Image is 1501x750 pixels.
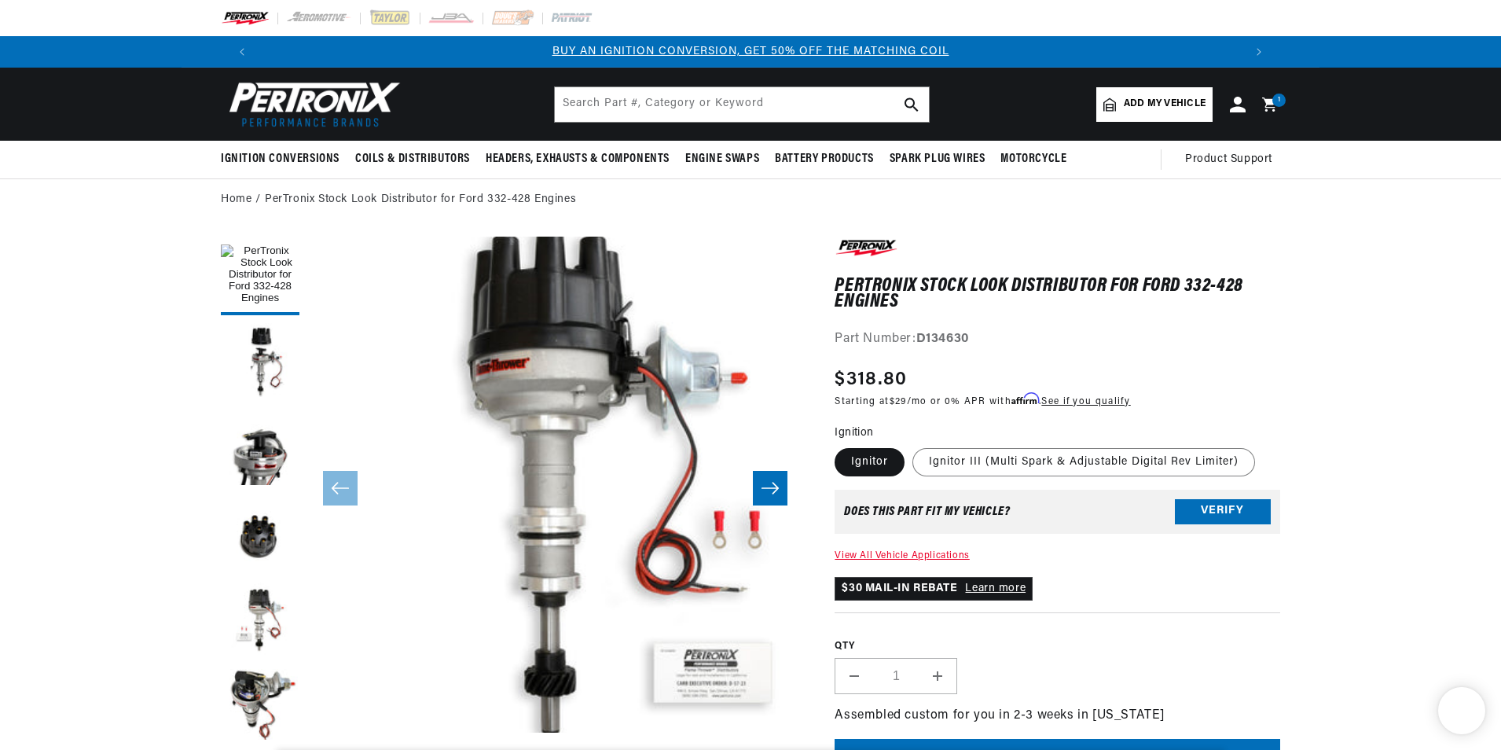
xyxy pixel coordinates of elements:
a: Learn more [965,583,1026,594]
strong: D134630 [916,333,969,345]
div: Does This part fit My vehicle? [844,506,1010,518]
button: Load image 5 in gallery view [221,583,299,661]
summary: Coils & Distributors [347,141,478,178]
a: View All Vehicle Applications [835,551,969,561]
button: Load image 1 in gallery view [221,237,299,315]
button: Translation missing: en.sections.announcements.next_announcement [1243,36,1275,68]
p: Starting at /mo or 0% APR with . [835,394,1130,409]
a: See if you qualify - Learn more about Affirm Financing (opens in modal) [1041,397,1130,406]
summary: Ignition Conversions [221,141,347,178]
span: Spark Plug Wires [890,151,985,167]
span: Add my vehicle [1124,97,1206,112]
summary: Battery Products [767,141,882,178]
input: Search Part #, Category or Keyword [555,87,929,122]
span: Headers, Exhausts & Components [486,151,670,167]
label: Ignitor [835,448,905,476]
nav: breadcrumbs [221,191,1280,208]
span: $29 [890,397,907,406]
button: Slide right [753,471,787,506]
slideshow-component: Translation missing: en.sections.announcements.announcement_bar [182,36,1319,68]
button: Verify [1175,499,1271,524]
p: $30 MAIL-IN REBATE [835,577,1033,601]
div: Part Number: [835,329,1280,350]
span: Motorcycle [1000,151,1066,167]
span: Affirm [1011,393,1039,405]
div: 1 of 3 [258,43,1243,61]
span: Ignition Conversions [221,151,339,167]
a: Add my vehicle [1096,87,1213,122]
a: BUY AN IGNITION CONVERSION, GET 50% OFF THE MATCHING COIL [552,46,949,57]
a: PerTronix Stock Look Distributor for Ford 332-428 Engines [265,191,576,208]
div: Announcement [258,43,1243,61]
a: Home [221,191,251,208]
span: Product Support [1185,151,1272,168]
button: search button [894,87,929,122]
summary: Motorcycle [993,141,1074,178]
h1: PerTronix Stock Look Distributor for Ford 332-428 Engines [835,278,1280,311]
label: Ignitor III (Multi Spark & Adjustable Digital Rev Limiter) [912,448,1255,476]
span: Battery Products [775,151,874,167]
summary: Product Support [1185,141,1280,178]
span: Engine Swaps [685,151,759,167]
button: Load image 2 in gallery view [221,323,299,402]
summary: Engine Swaps [677,141,767,178]
p: Assembled custom for you in 2-3 weeks in [US_STATE] [835,706,1280,726]
summary: Headers, Exhausts & Components [478,141,677,178]
label: QTY [835,640,1280,653]
span: Coils & Distributors [355,151,470,167]
media-gallery: Gallery Viewer [221,237,803,741]
button: Load image 3 in gallery view [221,410,299,488]
legend: Ignition [835,425,875,441]
button: Translation missing: en.sections.announcements.previous_announcement [226,36,258,68]
span: 1 [1278,94,1281,107]
button: Load image 6 in gallery view [221,669,299,748]
summary: Spark Plug Wires [882,141,993,178]
button: Slide left [323,471,358,506]
button: Load image 4 in gallery view [221,496,299,575]
img: Pertronix [221,77,402,131]
span: $318.80 [835,366,907,394]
